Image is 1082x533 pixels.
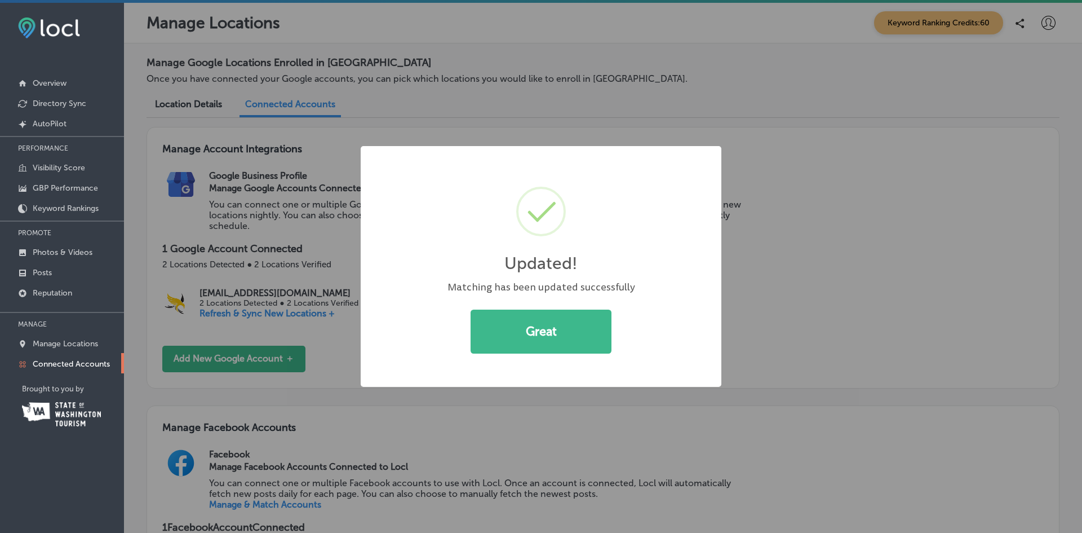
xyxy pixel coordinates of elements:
[22,402,101,426] img: Washington Tourism
[33,268,52,277] p: Posts
[504,253,578,274] h2: Updated!
[33,204,99,213] p: Keyword Rankings
[33,78,66,88] p: Overview
[33,163,85,173] p: Visibility Score
[18,17,80,38] img: fda3e92497d09a02dc62c9cd864e3231.png
[33,288,72,298] p: Reputation
[471,310,611,354] button: Great
[33,183,98,193] p: GBP Performance
[33,339,98,349] p: Manage Locations
[390,280,692,294] div: Matching has been updated successfully
[33,359,110,369] p: Connected Accounts
[22,385,124,393] p: Brought to you by
[33,248,92,257] p: Photos & Videos
[33,119,66,129] p: AutoPilot
[33,99,86,108] p: Directory Sync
